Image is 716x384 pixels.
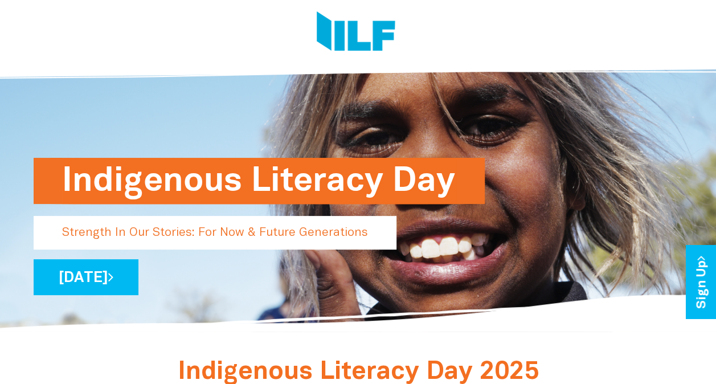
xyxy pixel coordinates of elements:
[178,361,539,384] span: Indigenous Literacy Day 2025
[62,158,456,204] h1: Indigenous Literacy Day
[317,11,395,54] img: Logo
[34,259,138,295] a: [DATE]
[34,216,396,250] p: Strength In Our Stories: For Now & Future Generations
